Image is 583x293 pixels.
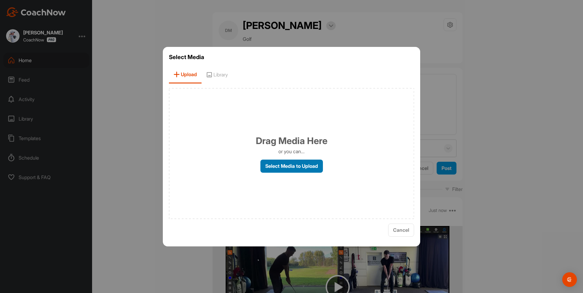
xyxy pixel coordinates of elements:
[562,272,577,287] div: Open Intercom Messenger
[169,53,414,62] h3: Select Media
[260,160,323,173] label: Select Media to Upload
[202,66,232,83] span: Library
[393,227,409,233] span: Cancel
[278,148,305,155] p: or you can...
[169,66,202,83] span: Upload
[388,224,414,237] button: Cancel
[256,134,327,148] h1: Drag Media Here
